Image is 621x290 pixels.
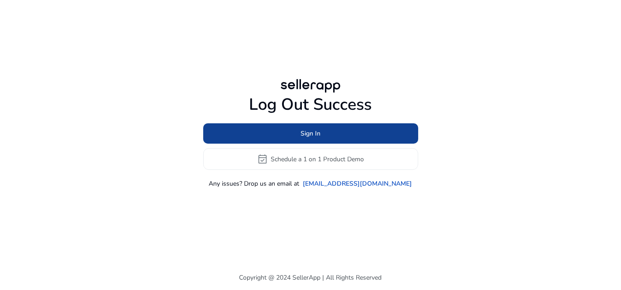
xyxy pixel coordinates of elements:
p: Any issues? Drop us an email at [209,179,300,188]
button: event_availableSchedule a 1 on 1 Product Demo [203,148,418,170]
button: Sign In [203,123,418,144]
span: Sign In [301,129,320,138]
span: event_available [257,154,268,164]
h1: Log Out Success [203,95,418,114]
a: [EMAIL_ADDRESS][DOMAIN_NAME] [303,179,412,188]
